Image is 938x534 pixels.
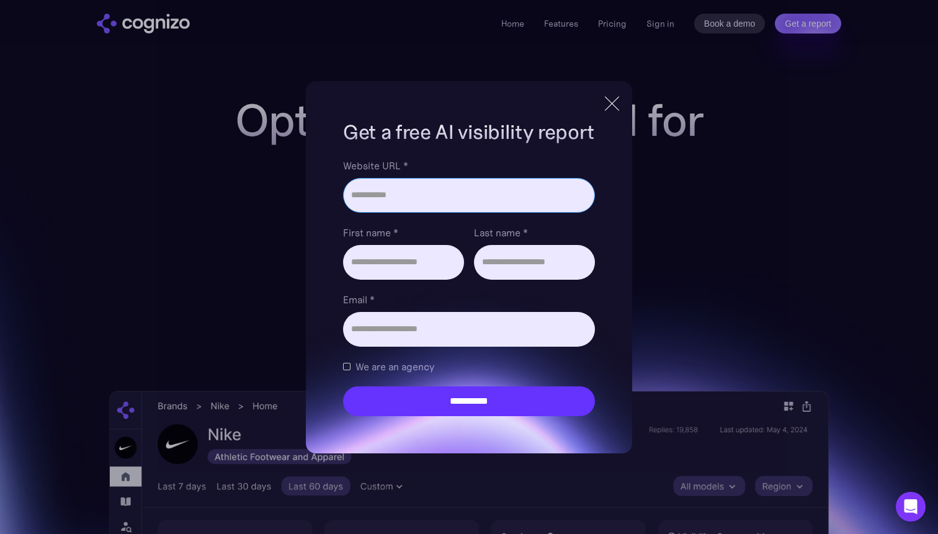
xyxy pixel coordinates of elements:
[343,118,595,146] h1: Get a free AI visibility report
[343,292,595,307] label: Email *
[343,225,464,240] label: First name *
[355,359,434,374] span: We are an agency
[896,492,926,522] div: Open Intercom Messenger
[474,225,595,240] label: Last name *
[343,158,595,416] form: Brand Report Form
[343,158,595,173] label: Website URL *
